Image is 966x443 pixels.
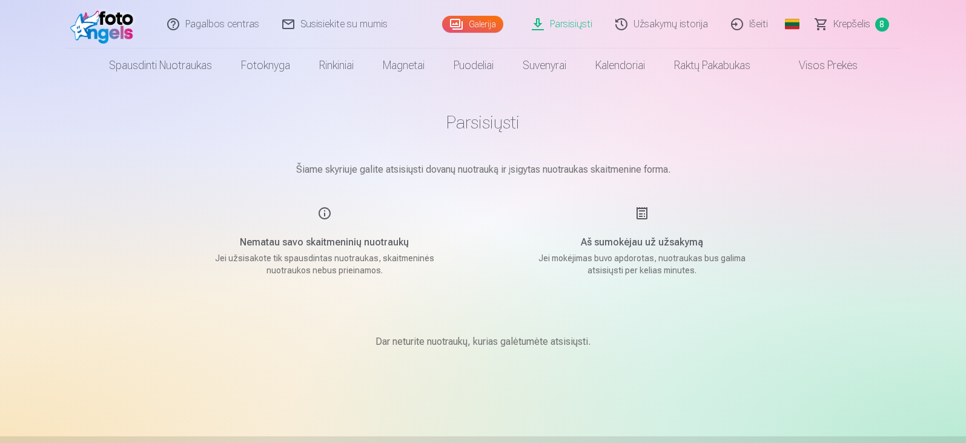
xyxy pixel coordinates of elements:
h5: Nematau savo skaitmeninių nuotraukų [210,235,440,250]
p: Dar neturite nuotraukų, kurias galėtumėte atsisiųsti. [375,335,591,349]
a: Galerija [442,16,503,33]
a: Raktų pakabukas [660,48,765,82]
p: Jei užsisakote tik spausdintas nuotraukas, skaitmeninės nuotraukos nebus prieinamos. [210,252,440,276]
a: Puodeliai [439,48,508,82]
a: Spausdinti nuotraukas [94,48,227,82]
a: Fotoknyga [227,48,305,82]
p: Jei mokėjimas buvo apdorotas, nuotraukas bus galima atsisiųsti per kelias minutes. [527,252,757,276]
h5: Aš sumokėjau už užsakymą [527,235,757,250]
a: Suvenyrai [508,48,581,82]
a: Kalendoriai [581,48,660,82]
img: /fa2 [70,5,140,44]
h1: Parsisiųsti [180,112,786,133]
a: Rinkiniai [305,48,368,82]
a: Magnetai [368,48,439,82]
span: Krepšelis [833,17,870,32]
a: Visos prekės [765,48,872,82]
p: Šiame skyriuje galite atsisiųsti dovanų nuotrauką ir įsigytas nuotraukas skaitmenine forma. [180,162,786,177]
span: 8 [875,18,889,32]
